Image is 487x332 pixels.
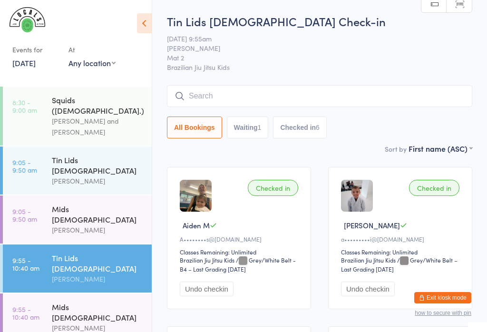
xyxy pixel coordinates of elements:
div: Mids [DEMOGRAPHIC_DATA] [52,302,144,322]
h2: Tin Lids [DEMOGRAPHIC_DATA] Check-in [167,13,472,29]
a: 8:30 -9:00 amSquids ([DEMOGRAPHIC_DATA].)[PERSON_NAME] and [PERSON_NAME] [3,87,152,146]
button: Waiting1 [227,117,269,138]
div: Any location [68,58,116,68]
div: Mids [DEMOGRAPHIC_DATA] [52,204,144,225]
div: Brazilian Jiu Jitsu Kids [180,256,234,264]
img: image1716683993.png [341,180,373,212]
span: [PERSON_NAME] [344,220,400,230]
button: Undo checkin [341,282,395,296]
div: Tin Lids [DEMOGRAPHIC_DATA] [52,253,144,273]
div: Classes Remaining: Unlimited [180,248,301,256]
span: Brazilian Jiu Jitsu Kids [167,62,472,72]
div: Events for [12,42,59,58]
time: 9:55 - 10:40 am [12,256,39,272]
div: First name (ASC) [409,143,472,154]
span: Aiden M [183,220,210,230]
time: 9:05 - 9:50 am [12,158,37,174]
button: Undo checkin [180,282,234,296]
div: Checked in [248,180,298,196]
a: 9:05 -9:50 amMids [DEMOGRAPHIC_DATA][PERSON_NAME] [3,195,152,244]
div: 6 [316,124,320,131]
button: how to secure with pin [415,310,471,316]
div: [PERSON_NAME] [52,225,144,235]
div: Squids ([DEMOGRAPHIC_DATA].) [52,95,144,116]
a: 9:55 -10:40 amTin Lids [DEMOGRAPHIC_DATA][PERSON_NAME] [3,244,152,293]
div: a•••••••••i@[DOMAIN_NAME] [341,235,462,243]
label: Sort by [385,144,407,154]
div: At [68,42,116,58]
span: [PERSON_NAME] [167,43,458,53]
button: Checked in6 [273,117,327,138]
div: Checked in [409,180,459,196]
div: A••••••••s@[DOMAIN_NAME] [180,235,301,243]
img: LOCALS JIU JITSU MAROUBRA [10,7,45,32]
div: [PERSON_NAME] and [PERSON_NAME] [52,116,144,137]
img: image1733455690.png [180,180,212,212]
div: Brazilian Jiu Jitsu Kids [341,256,396,264]
span: Mat 2 [167,53,458,62]
input: Search [167,85,472,107]
time: 8:30 - 9:00 am [12,98,37,114]
a: 9:05 -9:50 amTin Lids [DEMOGRAPHIC_DATA][PERSON_NAME] [3,146,152,195]
a: [DATE] [12,58,36,68]
button: Exit kiosk mode [414,292,471,303]
button: All Bookings [167,117,222,138]
time: 9:55 - 10:40 am [12,305,39,321]
time: 9:05 - 9:50 am [12,207,37,223]
div: Classes Remaining: Unlimited [341,248,462,256]
div: 1 [258,124,262,131]
div: Tin Lids [DEMOGRAPHIC_DATA] [52,155,144,176]
div: [PERSON_NAME] [52,273,144,284]
span: [DATE] 9:55am [167,34,458,43]
div: [PERSON_NAME] [52,176,144,186]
